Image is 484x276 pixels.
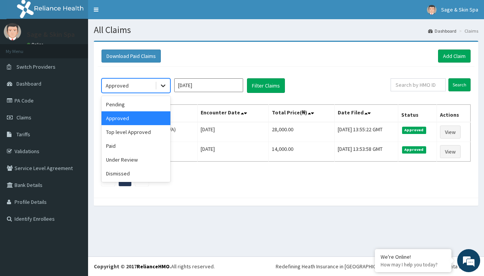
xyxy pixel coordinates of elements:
strong: Copyright © 2017 . [94,263,171,270]
td: [DATE] 13:55:22 GMT [335,122,398,142]
td: [DATE] [198,122,269,142]
a: View [440,145,461,158]
div: We're Online! [381,253,446,260]
div: Chat with us now [40,43,129,53]
img: d_794563401_company_1708531726252_794563401 [14,38,31,58]
span: Approved [402,146,426,153]
div: Approved [101,111,170,125]
a: Online [27,42,45,47]
th: Actions [437,105,471,122]
button: Download Paid Claims [101,50,161,63]
div: Pending [101,98,170,111]
th: Encounter Date [198,105,269,122]
td: [DATE] 13:53:58 GMT [335,142,398,162]
input: Search by HMO ID [391,78,446,91]
img: User Image [427,5,437,15]
a: RelianceHMO [137,263,170,270]
div: Paid [101,139,170,153]
span: Approved [402,127,426,134]
div: Redefining Heath Insurance in [GEOGRAPHIC_DATA] using Telemedicine and Data Science! [276,263,478,270]
th: Date Filed [335,105,398,122]
div: Minimize live chat window [126,4,144,22]
img: User Image [4,23,21,40]
span: Claims [16,114,31,121]
td: [DATE] [198,142,269,162]
p: Sage & Skin Spa [27,31,75,38]
div: Dismissed [101,167,170,180]
li: Claims [457,28,478,34]
span: We're online! [44,87,106,164]
td: 14,000.00 [268,142,334,162]
a: Add Claim [438,50,471,63]
input: Search [448,78,471,91]
div: Top level Approved [101,125,170,139]
p: How may I help you today? [381,261,446,268]
span: Tariffs [16,131,30,138]
span: Switch Providers [16,63,56,70]
input: Select Month and Year [174,78,243,92]
div: Under Review [101,153,170,167]
span: Sage & Skin Spa [441,6,478,13]
td: 28,000.00 [268,122,334,142]
h1: All Claims [94,25,478,35]
button: Filter Claims [247,78,285,93]
span: Dashboard [16,80,41,87]
footer: All rights reserved. [88,256,484,276]
th: Status [398,105,437,122]
a: View [440,126,461,139]
a: Dashboard [428,28,456,34]
th: Total Price(₦) [268,105,334,122]
div: Approved [106,82,129,89]
textarea: Type your message and hit 'Enter' [4,190,146,217]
